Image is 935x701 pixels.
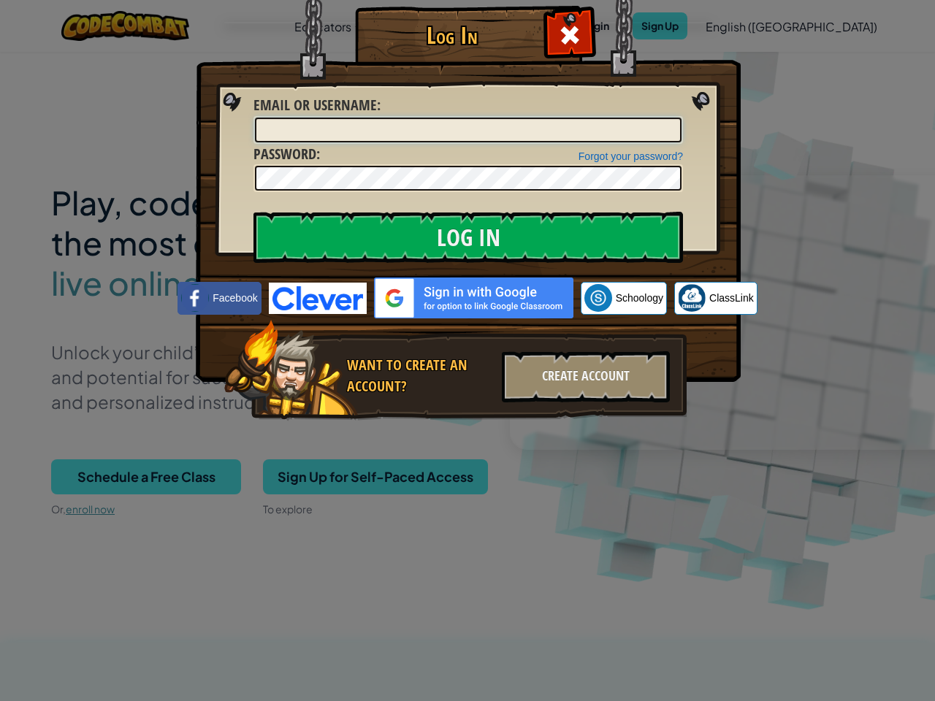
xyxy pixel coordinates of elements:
[502,351,670,402] div: Create Account
[616,291,663,305] span: Schoology
[579,150,683,162] a: Forgot your password?
[253,95,381,116] label: :
[253,144,320,165] label: :
[374,277,573,318] img: gplus_sso_button2.svg
[213,291,257,305] span: Facebook
[253,144,316,164] span: Password
[253,95,377,115] span: Email or Username
[181,284,209,312] img: facebook_small.png
[269,283,367,314] img: clever-logo-blue.png
[253,212,683,263] input: Log In
[347,355,493,397] div: Want to create an account?
[709,291,754,305] span: ClassLink
[359,23,545,48] h1: Log In
[584,284,612,312] img: schoology.png
[678,284,706,312] img: classlink-logo-small.png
